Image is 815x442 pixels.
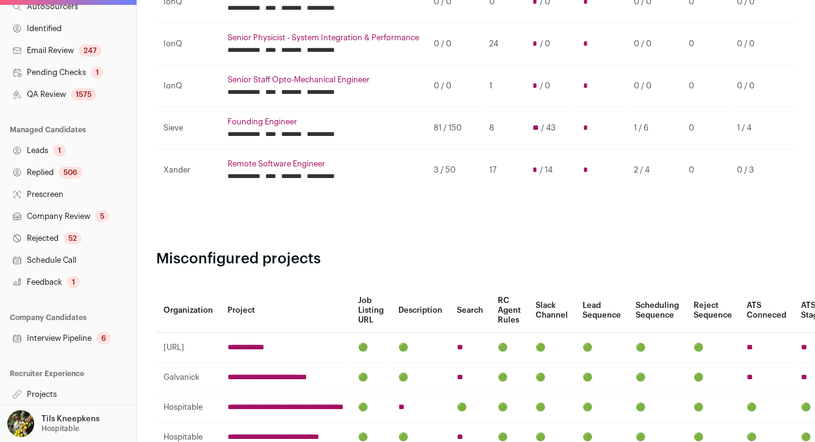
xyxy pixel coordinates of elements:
th: Description [391,288,450,333]
td: 🟢 [351,362,391,392]
div: 6 [96,332,111,344]
td: 1 / 4 [730,107,781,149]
div: 1 [91,66,104,79]
th: Search [450,288,490,333]
th: Project [220,288,351,333]
td: IonQ [156,65,220,107]
a: Senior Staff Opto-Mechanical Engineer [228,75,419,85]
td: 🟢 [575,362,628,392]
div: 1 [53,144,66,157]
th: Lead Sequence [575,288,628,333]
span: / 0 [540,81,550,91]
td: 🟢 [628,332,686,362]
th: ATS Conneced [739,288,794,333]
td: 🟢 [391,362,450,392]
td: 🟢 [628,392,686,422]
td: 🟢 [528,392,575,422]
td: 🟢 [391,332,450,362]
td: 0 / 0 [426,23,482,65]
td: 0 / 3 [730,149,781,191]
td: 1 / 6 [627,107,681,149]
p: Tils Kneepkens [41,414,99,424]
td: 🟢 [575,332,628,362]
td: 🟢 [686,332,739,362]
span: / 0 [540,39,550,49]
td: 0 / 0 [730,65,781,107]
td: 🟢 [528,332,575,362]
span: / 14 [540,165,553,175]
td: 🟢 [575,392,628,422]
div: 247 [79,45,102,57]
button: Open dropdown [5,410,102,437]
td: [URL] [156,332,220,362]
td: 🟢 [739,392,794,422]
th: Slack Channel [528,288,575,333]
td: 3 / 50 [426,149,482,191]
td: 24 [482,23,525,65]
td: IonQ [156,23,220,65]
td: 1 [482,65,525,107]
td: 0 [681,65,730,107]
a: Founding Engineer [228,117,419,127]
td: 🟢 [528,362,575,392]
a: Senior Physicist - System Integration & Performance [228,33,419,43]
th: Reject Sequence [686,288,739,333]
th: Scheduling Sequence [628,288,686,333]
div: 5 [95,210,109,223]
td: 0 / 0 [627,65,681,107]
td: 2 / 4 [627,149,681,191]
td: 🟢 [351,332,391,362]
td: 0 / 0 [627,23,681,65]
div: 506 [59,166,82,179]
h2: Misconfigured projects [156,249,795,269]
div: 1575 [71,88,96,101]
td: 81 / 150 [426,107,482,149]
img: 6689865-medium_jpg [7,410,34,437]
th: Organization [156,288,220,333]
td: 0 [681,23,730,65]
td: 0 [681,107,730,149]
td: 0 / 0 [426,65,482,107]
td: 🟢 [490,332,528,362]
td: 🟢 [490,392,528,422]
th: RC Agent Rules [490,288,528,333]
td: 🟢 [490,362,528,392]
td: 🟢 [628,362,686,392]
td: Sieve [156,107,220,149]
td: 🟢 [351,392,391,422]
td: 🟢 [686,362,739,392]
td: 8 [482,107,525,149]
td: 17 [482,149,525,191]
td: 0 / 0 [730,23,781,65]
td: 0 [681,149,730,191]
th: Job Listing URL [351,288,391,333]
span: / 43 [541,123,556,133]
p: Hospitable [41,424,79,433]
div: 1 [67,276,80,288]
td: 🟢 [686,392,739,422]
td: Galvanick [156,362,220,392]
a: Remote Software Engineer [228,159,419,169]
td: Hospitable [156,392,220,422]
td: Xander [156,149,220,191]
div: 52 [63,232,82,244]
td: 🟢 [450,392,490,422]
